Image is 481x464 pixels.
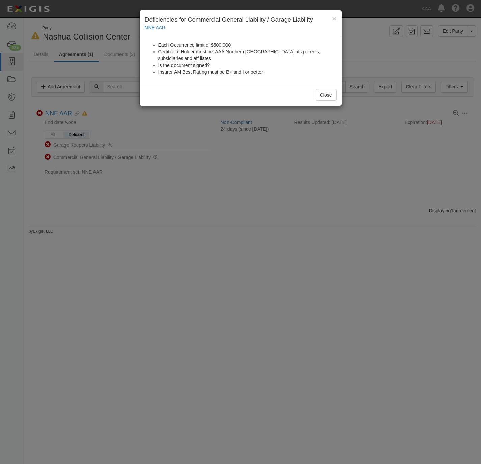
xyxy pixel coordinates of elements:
[158,69,337,75] li: Insurer AM Best Rating must be B+ and I or better
[158,42,337,48] li: Each Occurrence limit of $500,000
[332,15,336,22] button: Close
[145,16,337,24] h4: Deficiencies for Commercial General Liability / Garage Liability
[158,48,337,62] li: Certificate Holder must be: AAA Northern [GEOGRAPHIC_DATA], its parents, subsidiaries and affiliates
[316,89,337,101] button: Close
[145,25,165,30] a: NNE AAR
[158,62,337,69] li: Is the document signed?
